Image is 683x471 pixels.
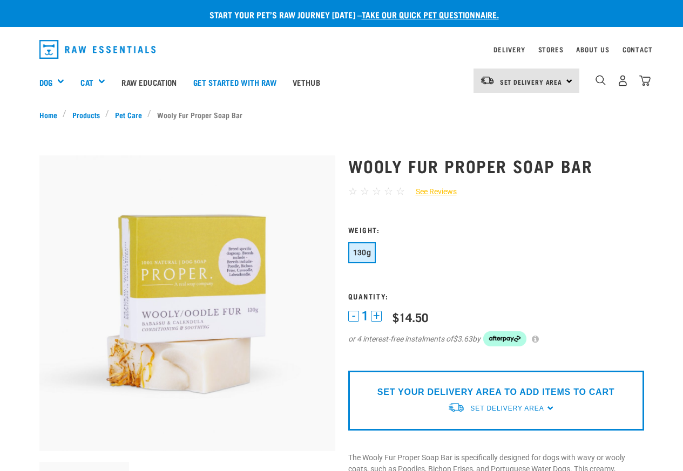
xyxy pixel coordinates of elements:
a: Get started with Raw [185,60,285,104]
img: van-moving.png [480,76,495,85]
a: Contact [623,47,653,51]
img: home-icon@2x.png [639,75,651,86]
button: + [371,311,382,322]
span: ☆ [396,185,405,197]
span: 1 [362,310,368,322]
span: ☆ [372,185,381,197]
a: Stores [538,47,564,51]
a: Delivery [493,47,525,51]
span: Set Delivery Area [470,405,544,412]
div: $14.50 [393,310,428,324]
span: 130g [353,248,371,257]
img: home-icon-1@2x.png [596,75,606,85]
div: or 4 interest-free instalments of by [348,331,644,346]
img: van-moving.png [448,402,465,413]
p: SET YOUR DELIVERY AREA TO ADD ITEMS TO CART [377,386,614,399]
span: ☆ [384,185,393,197]
span: $3.63 [453,333,472,345]
a: Pet Care [109,109,147,120]
h1: Wooly Fur Proper Soap Bar [348,156,644,175]
a: Cat [80,76,93,88]
img: user.png [617,75,628,86]
span: ☆ [360,185,369,197]
a: Vethub [285,60,328,104]
a: take our quick pet questionnaire. [362,12,499,17]
nav: dropdown navigation [31,36,653,63]
a: Home [39,109,63,120]
span: ☆ [348,185,357,197]
img: Raw Essentials Logo [39,40,156,59]
img: Oodle soap [39,155,335,451]
a: Raw Education [113,60,185,104]
a: Products [66,109,105,120]
button: - [348,311,359,322]
a: See Reviews [405,186,457,197]
h3: Weight: [348,226,644,234]
img: Afterpay [483,331,526,346]
span: Set Delivery Area [500,80,563,84]
a: About Us [576,47,609,51]
h3: Quantity: [348,292,644,300]
button: 130g [348,242,376,263]
a: Dog [39,76,52,88]
nav: breadcrumbs [39,109,644,120]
